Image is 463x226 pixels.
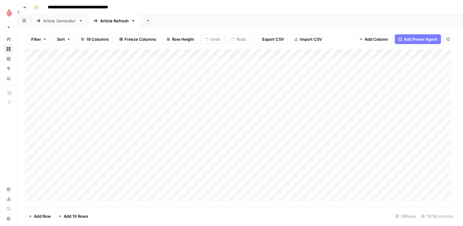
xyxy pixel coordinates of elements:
button: Add Power Agent [395,34,441,44]
span: Add Column [365,36,388,42]
button: Workspace: Lightspeed [4,5,13,20]
button: Add Row [25,211,55,221]
span: Add Power Agent [404,36,437,42]
a: Usage [4,194,13,204]
a: Article Refresh [88,15,141,27]
a: Learning Hub [4,204,13,214]
a: Article Generator [31,15,88,27]
button: Add 10 Rows [55,211,92,221]
button: Row Height [163,34,198,44]
span: Row Height [172,36,194,42]
button: Freeze Columns [115,34,160,44]
span: Add Row [34,213,51,219]
span: Filter [31,36,41,42]
span: Freeze Columns [125,36,156,42]
a: Insights [4,54,13,64]
button: Export CSV [253,34,288,44]
span: 18 Columns [86,36,109,42]
a: Browse [4,44,13,54]
span: Add 10 Rows [64,213,88,219]
button: Import CSV [290,34,326,44]
div: Article Refresh [100,18,129,24]
div: 39 Rows [393,211,419,221]
a: Home [4,34,13,44]
a: Settings [4,184,13,194]
div: Article Generator [43,18,76,24]
button: Undo [201,34,224,44]
div: 18/18 Columns [419,211,456,221]
span: Sort [57,36,65,42]
img: Lightspeed Logo [4,7,15,18]
span: Import CSV [300,36,322,42]
a: Opportunities [4,64,13,73]
span: Export CSV [262,36,284,42]
button: Filter [27,34,51,44]
button: Sort [53,34,74,44]
button: Help + Support [4,214,13,224]
span: Undo [210,36,220,42]
span: Redo [236,36,246,42]
a: Your Data [4,73,13,83]
button: Redo [227,34,250,44]
button: 18 Columns [77,34,113,44]
button: Add Column [355,34,392,44]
